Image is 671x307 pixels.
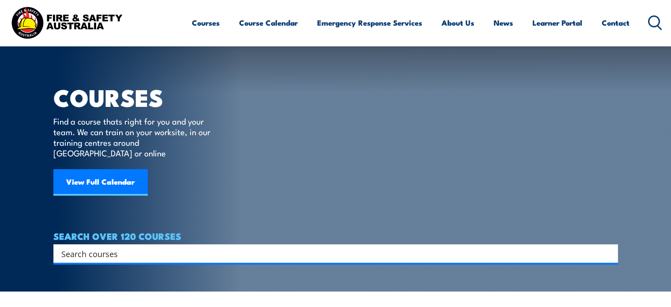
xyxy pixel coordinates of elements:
a: Contact [602,11,630,34]
a: Emergency Response Services [317,11,422,34]
a: News [494,11,513,34]
button: Search magnifier button [603,247,615,260]
p: Find a course thats right for you and your team. We can train on your worksite, in our training c... [53,116,214,158]
a: View Full Calendar [53,169,148,196]
a: Learner Portal [532,11,582,34]
a: Courses [192,11,220,34]
a: About Us [442,11,474,34]
h4: SEARCH OVER 120 COURSES [53,231,618,241]
input: Search input [61,247,599,260]
h1: COURSES [53,87,223,107]
form: Search form [63,247,600,260]
a: Course Calendar [239,11,298,34]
